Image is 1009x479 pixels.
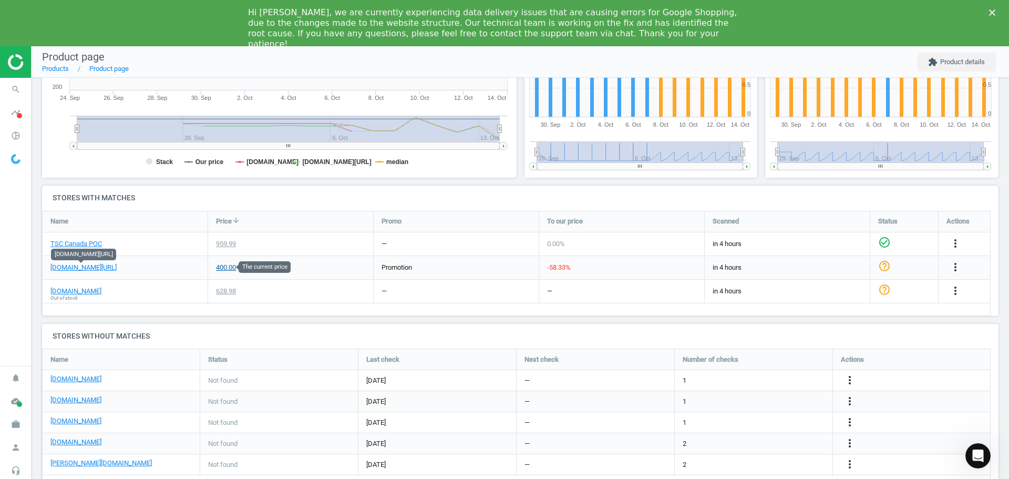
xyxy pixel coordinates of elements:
[965,443,991,468] iframe: Intercom live chat
[524,460,530,470] span: —
[454,95,472,101] tspan: 12. Oct
[841,355,864,364] span: Actions
[366,397,508,406] span: [DATE]
[683,355,738,364] span: Number of checks
[843,395,856,407] i: more_vert
[524,418,530,427] span: —
[410,95,429,101] tspan: 10. Oct
[6,414,26,434] i: work
[683,397,686,406] span: 1
[216,239,236,249] div: 959.99
[598,121,613,128] tspan: 4. Oct
[811,121,826,128] tspan: 2. Oct
[570,121,585,128] tspan: 2. Oct
[237,95,252,101] tspan: 2. Oct
[11,154,20,164] img: wGWNvw8QSZomAAAAABJRU5ErkJggg==
[6,79,26,99] i: search
[50,437,101,447] a: [DOMAIN_NAME]
[983,81,991,88] text: 0.5
[730,155,746,161] tspan: 13. …
[8,54,83,70] img: ajHJNr6hYgQAAAAASUVORK5CYII=
[195,158,224,166] tspan: Our price
[683,439,686,449] span: 2
[878,260,891,272] i: help_outline
[742,81,750,88] text: 0.5
[42,65,69,73] a: Products
[713,287,862,296] span: in 4 hours
[713,217,739,226] span: Scanned
[866,121,881,128] tspan: 6. Oct
[713,263,862,272] span: in 4 hours
[232,216,240,225] i: arrow_downward
[843,437,856,450] i: more_vert
[524,397,530,406] span: —
[972,121,990,128] tspan: 14. Oct
[781,121,801,128] tspan: 30. Sep
[216,287,236,296] div: 628.98
[6,126,26,146] i: pie_chart_outlined
[281,95,296,101] tspan: 4. Oct
[920,121,938,128] tspan: 10. Oct
[988,110,991,117] text: 0
[248,7,744,49] div: Hi [PERSON_NAME], we are currently experiencing data delivery issues that are causing errors for ...
[50,458,152,468] a: [PERSON_NAME][DOMAIN_NAME]
[366,418,508,427] span: [DATE]
[382,239,387,249] div: —
[843,416,856,429] i: more_vert
[713,239,862,249] span: in 4 hours
[42,50,105,63] span: Product page
[843,458,856,472] button: more_vert
[147,95,167,101] tspan: 28. Sep
[747,110,750,117] text: 0
[366,439,508,449] span: [DATE]
[382,287,387,296] div: —
[382,263,412,271] span: promotion
[382,217,401,226] span: Promo
[50,239,102,249] a: TSC Canada POC
[208,355,228,364] span: Status
[51,249,116,260] div: [DOMAIN_NAME][URL]
[50,395,101,405] a: [DOMAIN_NAME]
[547,240,565,248] span: 0.00 %
[843,458,856,471] i: more_vert
[679,121,697,128] tspan: 10. Oct
[208,376,238,385] span: Not found
[50,374,101,384] a: [DOMAIN_NAME]
[843,374,856,386] i: more_vert
[949,261,962,274] button: more_vert
[208,397,238,406] span: Not found
[917,53,996,72] button: extensionProduct details
[104,95,123,101] tspan: 26. Sep
[625,121,641,128] tspan: 6. Oct
[156,158,173,166] tspan: Stack
[325,95,340,101] tspan: 6. Oct
[683,418,686,427] span: 1
[843,416,856,430] button: more_vert
[946,217,970,226] span: Actions
[524,439,530,449] span: —
[60,95,80,101] tspan: 24. Sep
[366,460,508,470] span: [DATE]
[949,284,962,298] button: more_vert
[42,186,998,210] h4: Stores with matches
[50,287,101,296] a: [DOMAIN_NAME]
[683,460,686,470] span: 2
[208,418,238,427] span: Not found
[368,95,384,101] tspan: 8. Oct
[949,261,962,273] i: more_vert
[878,236,891,249] i: check_circle_outline
[894,121,909,128] tspan: 8. Oct
[6,437,26,457] i: person
[972,155,987,161] tspan: 13. …
[524,355,559,364] span: Next check
[928,57,938,67] i: extension
[208,439,238,449] span: Not found
[246,158,298,166] tspan: [DOMAIN_NAME]
[878,283,891,296] i: help_outline
[949,237,962,250] i: more_vert
[843,437,856,451] button: more_vert
[366,376,508,385] span: [DATE]
[683,376,686,385] span: 1
[239,261,291,273] div: The current price
[208,460,238,470] span: Not found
